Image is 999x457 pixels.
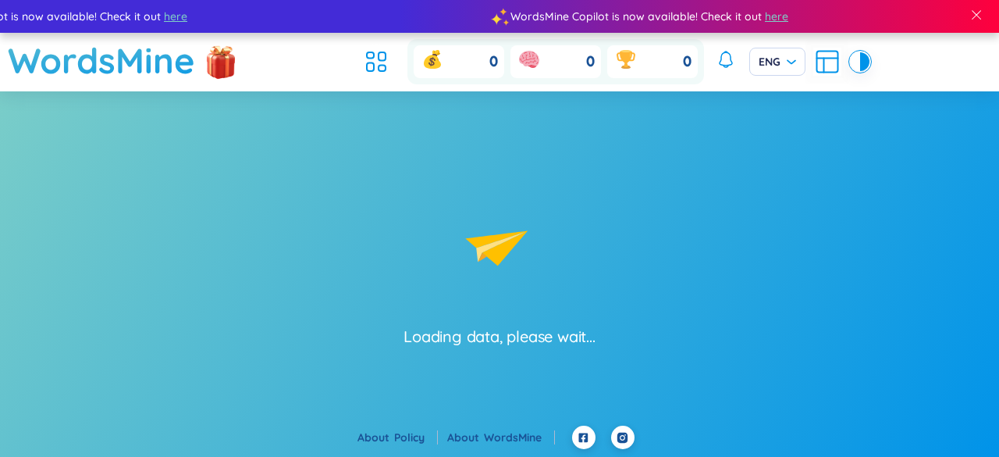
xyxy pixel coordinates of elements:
[489,52,498,72] span: 0
[447,429,555,446] div: About
[586,52,595,72] span: 0
[756,8,780,25] span: here
[484,430,555,445] a: WordsMine
[357,429,438,446] div: About
[683,52,691,72] span: 0
[759,54,796,70] span: ENG
[205,39,236,86] img: flashSalesIcon.a7f4f837.png
[155,8,179,25] span: here
[394,430,438,445] a: Policy
[404,326,595,348] div: Loading data, please wait...
[8,33,195,88] a: WordsMine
